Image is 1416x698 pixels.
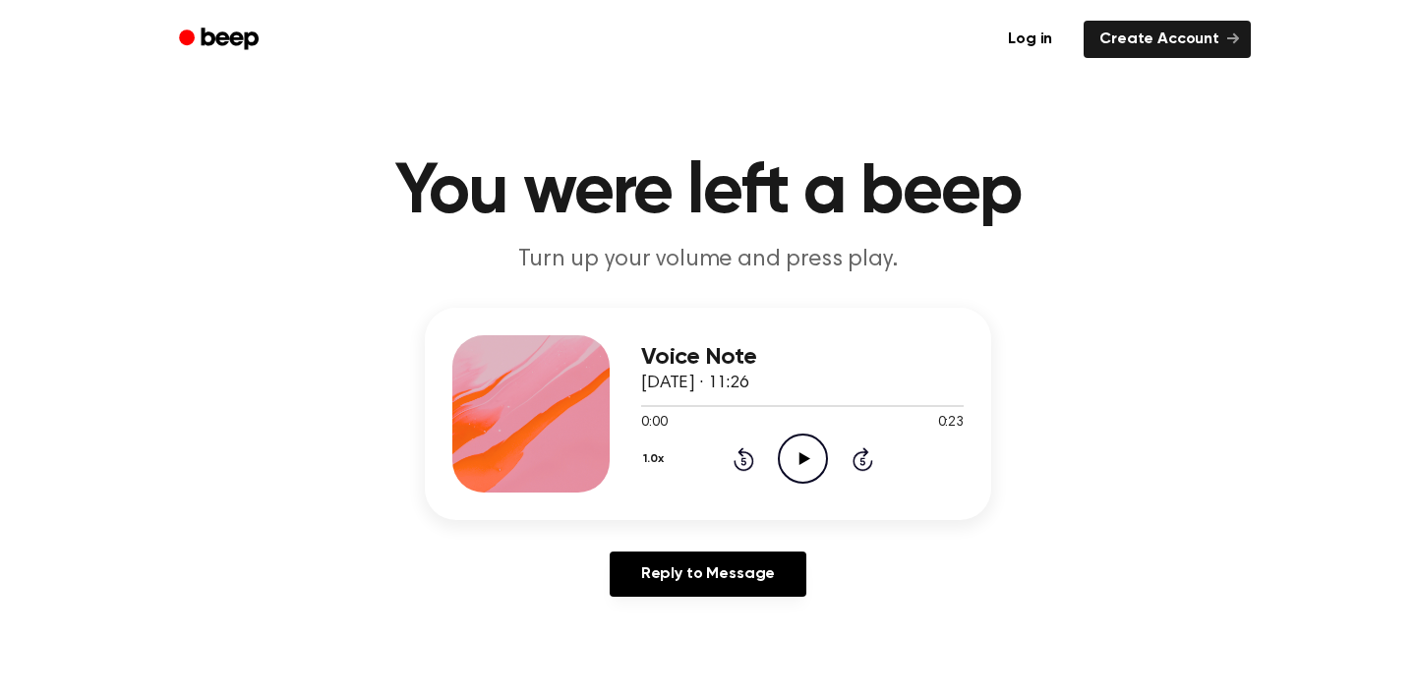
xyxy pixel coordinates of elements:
[988,17,1072,62] a: Log in
[165,21,276,59] a: Beep
[641,344,964,371] h3: Voice Note
[1084,21,1251,58] a: Create Account
[610,552,806,597] a: Reply to Message
[938,413,964,434] span: 0:23
[641,442,671,476] button: 1.0x
[205,157,1211,228] h1: You were left a beep
[641,413,667,434] span: 0:00
[641,375,749,392] span: [DATE] · 11:26
[330,244,1086,276] p: Turn up your volume and press play.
